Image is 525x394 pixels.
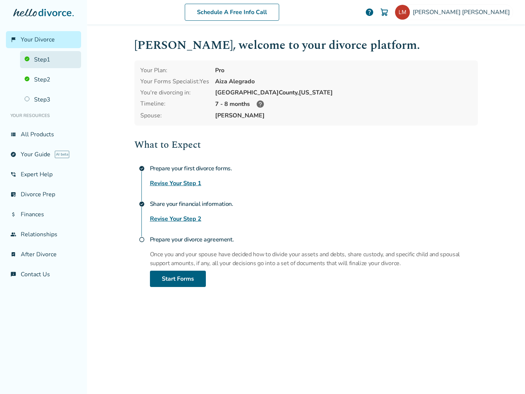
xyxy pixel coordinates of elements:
div: Your Forms Specialist: Yes [140,77,209,86]
a: chat_infoContact Us [6,266,81,283]
a: Revise Your Step 1 [150,179,201,188]
div: Your Plan: [140,66,209,74]
span: attach_money [10,211,16,217]
span: check_circle [139,201,145,207]
a: Start Forms [150,271,206,287]
h1: [PERSON_NAME] , welcome to your divorce platform. [134,36,478,54]
span: Spouse: [140,111,209,120]
p: Once you and your spouse have decided how to divide your assets and debts, share custody, and spe... [150,250,478,268]
li: Your Resources [6,108,81,123]
span: flag_2 [10,37,16,43]
a: Schedule A Free Info Call [185,4,279,21]
a: Step2 [20,71,81,88]
span: [PERSON_NAME] [PERSON_NAME] [413,8,513,16]
a: view_listAll Products [6,126,81,143]
span: list_alt_check [10,191,16,197]
h4: Share your financial information. [150,197,478,211]
a: attach_moneyFinances [6,206,81,223]
h4: Prepare your divorce agreement. [150,232,478,247]
a: phone_in_talkExpert Help [6,166,81,183]
div: You're divorcing in: [140,89,209,97]
div: Pro [215,66,472,74]
a: exploreYour GuideAI beta [6,146,81,163]
span: phone_in_talk [10,171,16,177]
span: group [10,231,16,237]
span: radio_button_unchecked [139,237,145,243]
a: help [365,8,374,17]
h2: What to Expect [134,137,478,152]
span: explore [10,151,16,157]
div: 7 - 8 months [215,100,472,108]
div: [GEOGRAPHIC_DATA] County, [US_STATE] [215,89,472,97]
a: Revise Your Step 2 [150,214,201,223]
img: Cart [380,8,389,17]
span: Your Divorce [21,36,55,44]
a: groupRelationships [6,226,81,243]
div: Aiza Alegrado [215,77,472,86]
span: view_list [10,131,16,137]
span: bookmark_check [10,251,16,257]
h4: Prepare your first divorce forms. [150,161,478,176]
div: Timeline: [140,100,209,108]
img: lisamozden@gmail.com [395,5,410,20]
span: check_circle [139,166,145,171]
span: [PERSON_NAME] [215,111,472,120]
span: chat_info [10,271,16,277]
a: bookmark_checkAfter Divorce [6,246,81,263]
a: flag_2Your Divorce [6,31,81,48]
a: Step1 [20,51,81,68]
a: list_alt_checkDivorce Prep [6,186,81,203]
span: AI beta [55,151,69,158]
a: Step3 [20,91,81,108]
